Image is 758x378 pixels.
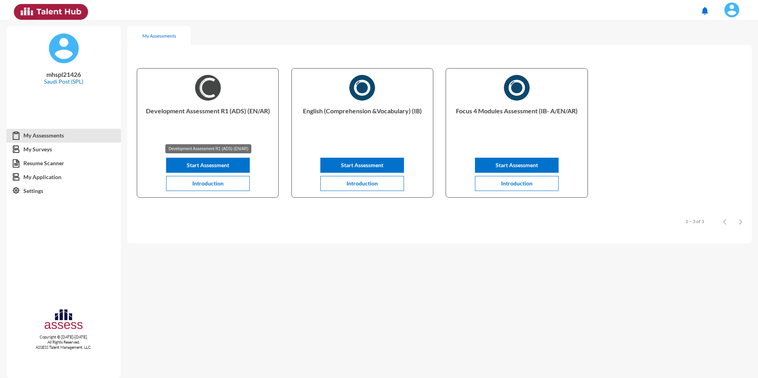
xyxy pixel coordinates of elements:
span: Introduction [501,180,532,187]
button: Introduction [166,176,250,191]
button: Start Assessment [320,158,404,173]
a: My Surveys [6,142,121,157]
button: Introduction [320,176,404,191]
img: default%20profile%20image.svg [48,32,80,64]
span: Start Assessment [496,162,538,168]
button: Previous page [717,214,733,229]
img: English_(Comprehension_&Vocabulary)_(IB)_1730317988001 [349,75,375,101]
img: AR)_1726044597422 [195,75,221,101]
a: Start Assessment [320,162,404,168]
div: My Assessments [142,33,176,39]
a: Settings [6,184,121,198]
span: Start Assessment [341,162,383,168]
p: Copyright © [DATE]-[DATE]. All Rights Reserved. ASSESS Talent Management, LLC. [6,334,121,350]
button: Start Assessment [166,158,250,173]
a: Start Assessment [166,162,250,168]
a: Start Assessment [475,162,559,168]
button: Introduction [475,176,559,191]
p: Focus 4 Modules Assessment (IB- A/EN/AR) [452,107,581,139]
a: Resume Scanner [6,156,121,170]
p: Saudi Post (SPL) [13,78,115,85]
img: AR)_1730316400291 [504,75,530,101]
span: Start Assessment [187,162,229,168]
a: My Application [6,170,121,184]
p: English (Comprehension &Vocabulary) (IB) [298,107,427,139]
p: Development Assessment R1 (ADS) (EN/AR) [144,107,272,139]
p: mhspl21426 [13,71,115,78]
a: My Assessments [6,128,121,143]
button: Next page [733,214,748,229]
span: Introduction [192,180,224,187]
button: Start Assessment [475,158,559,173]
div: 1 – 3 of 3 [685,218,704,224]
mat-icon: notifications [700,6,710,15]
span: Introduction [346,180,378,187]
img: assesscompany-logo.png [44,308,84,333]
